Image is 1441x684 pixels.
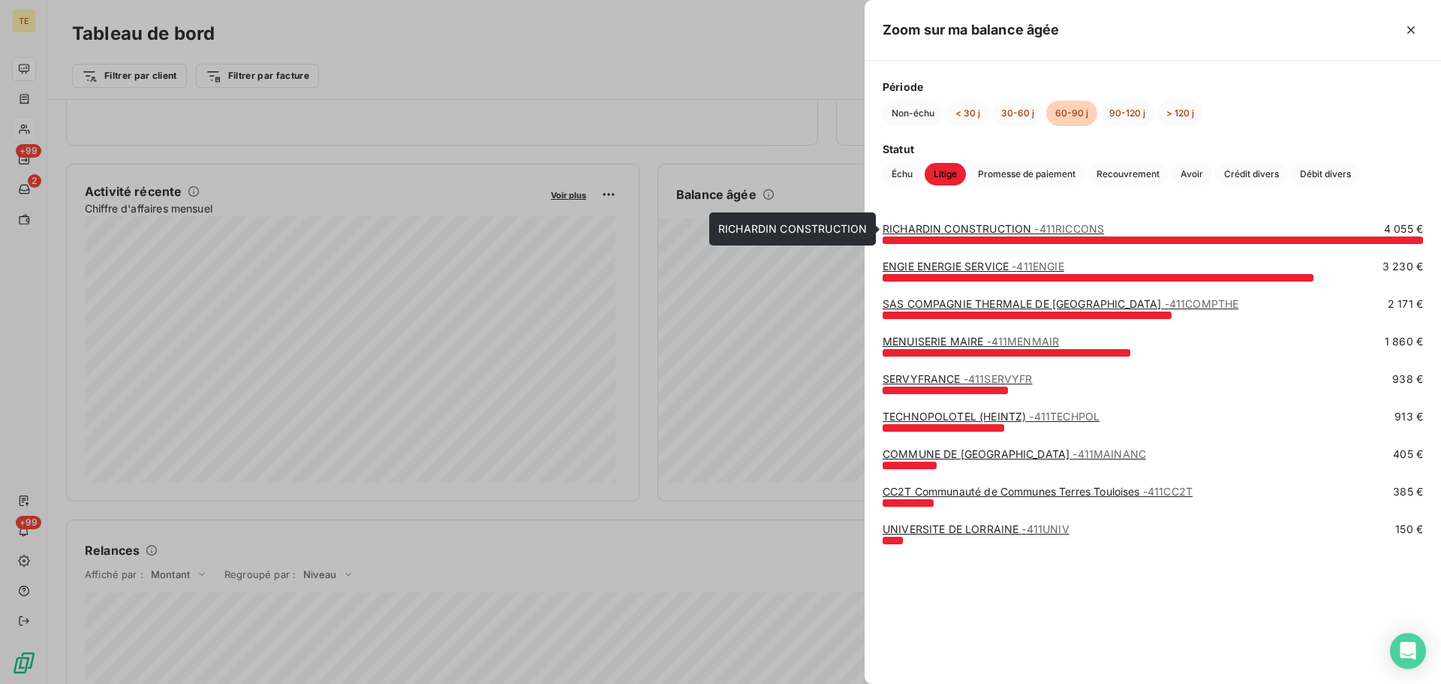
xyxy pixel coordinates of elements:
[1165,297,1239,310] span: - 411COMPTHE
[1143,485,1193,498] span: - 411CC2T
[1072,447,1146,460] span: - 411MAINANC
[1172,163,1212,185] button: Avoir
[883,163,922,185] button: Échu
[883,335,1059,348] a: MENUISERIE MAIRE
[1395,522,1423,537] span: 150 €
[1385,334,1423,349] span: 1 860 €
[1088,163,1169,185] button: Recouvrement
[1100,101,1154,126] button: 90-120 j
[883,20,1060,41] h5: Zoom sur ma balance âgée
[883,372,1032,385] a: SERVYFRANCE
[1034,222,1104,235] span: - 411RICCONS
[883,101,943,126] button: Non-échu
[1392,372,1423,387] span: 938 €
[883,523,1069,535] a: UNIVERSITE DE LORRAINE
[969,163,1085,185] button: Promesse de paiement
[883,485,1193,498] a: CC2T Communauté de Communes Terres Touloises
[718,222,867,235] span: RICHARDIN CONSTRUCTION
[1215,163,1288,185] button: Crédit divers
[1012,260,1063,273] span: - 411ENGIE
[883,260,1064,273] a: ENGIE ENERGIE SERVICE
[1382,259,1423,274] span: 3 230 €
[992,101,1043,126] button: 30-60 j
[883,222,1104,235] a: RICHARDIN CONSTRUCTION
[1393,447,1423,462] span: 405 €
[1291,163,1360,185] button: Débit divers
[883,447,1146,460] a: COMMUNE DE [GEOGRAPHIC_DATA]
[883,410,1100,423] a: TECHNOPOLOTEL (HEINTZ)
[883,141,1423,157] span: Statut
[1021,523,1069,535] span: - 411UNIV
[1390,633,1426,669] div: Open Intercom Messenger
[925,163,966,185] button: Litige
[964,372,1033,385] span: - 411SERVYFR
[883,297,1238,310] a: SAS COMPAGNIE THERMALE DE [GEOGRAPHIC_DATA]
[1157,101,1203,126] button: > 120 j
[1046,101,1097,126] button: 60-90 j
[987,335,1060,348] span: - 411MENMAIR
[1393,484,1423,499] span: 385 €
[1394,409,1423,424] span: 913 €
[883,79,1423,95] span: Période
[1388,297,1423,312] span: 2 171 €
[946,101,989,126] button: < 30 j
[1029,410,1100,423] span: - 411TECHPOL
[1384,221,1423,237] span: 4 055 €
